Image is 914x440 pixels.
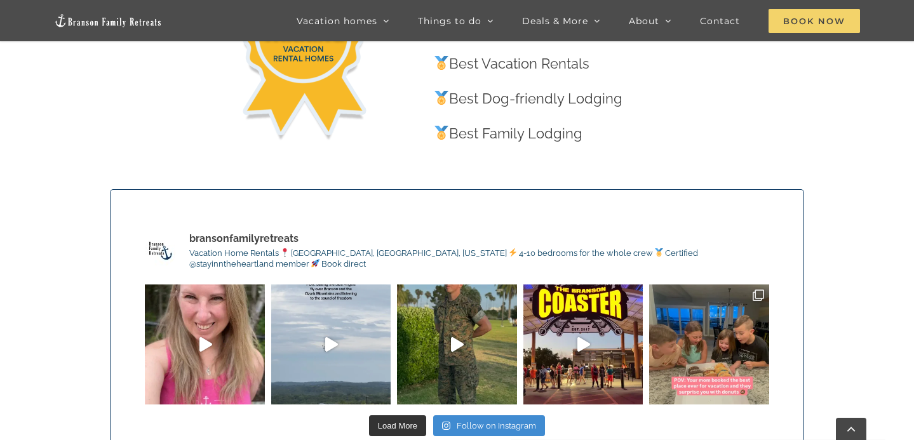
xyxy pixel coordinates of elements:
svg: Play [325,337,338,352]
svg: Play [577,337,590,352]
img: @branson_air_show thank you for bringing the @usnavyblueangels to town! #bransonmissouri #blueang... [271,284,391,404]
svg: Play [451,337,464,352]
img: 🇺🇸 My son is now a Marine. In early childhood, he had core character traits of loyalty, tenacity,... [397,284,516,404]
img: 🔥 Would our guests like riding @thebransoncoaster ?? We had to check it out ourselves! 💯 We think... [523,284,643,404]
svg: Play [199,337,212,352]
h3: bransonfamilyretreats [189,232,299,246]
img: 📍 [281,248,289,257]
img: 🏅 [434,56,448,70]
a: Instagram Follow on Instagram [433,415,545,437]
img: Enjoy your vacation and donuts, kiddos!! 🫶 #missouri #family #roadtrip #donuts @hurtsdonutbranson... [649,284,769,404]
img: 🚀 [311,259,319,267]
span: Things to do [418,17,481,25]
span: Deals & More [522,17,588,25]
span: Load More [378,421,417,430]
span: Book Now [769,9,860,33]
p: Best Dog-friendly Lodging [433,88,790,110]
img: 🏅 [434,91,448,105]
img: 🏅 [434,126,448,140]
p: Best Family Lodging [433,123,790,145]
img: Branson Family Retreats Logo [54,13,162,28]
a: Play [271,284,391,404]
p: Best Vacation Rentals [433,53,790,75]
a: Play [145,284,264,404]
svg: Clone [753,290,764,301]
span: Contact [700,17,740,25]
button: Load More [369,415,426,437]
p: Vacation Home Rentals [GEOGRAPHIC_DATA], [GEOGRAPHIC_DATA], [US_STATE] 4-10 bedrooms for the whol... [189,248,769,270]
a: Play [397,284,516,404]
a: bransonfamilyretreats Vacation Home Rentals 📍[GEOGRAPHIC_DATA], [GEOGRAPHIC_DATA], [US_STATE] ⚡️4... [145,232,769,270]
a: Clone [649,284,769,404]
img: 👉 Question we get all the time: “Can we walk to the lake from the house?” Most of the time, the a... [145,284,264,404]
img: 🏅 [655,248,663,257]
svg: Instagram [442,421,450,430]
a: Play [523,284,643,404]
span: About [629,17,659,25]
span: Vacation homes [297,17,377,25]
img: ⚡️ [509,248,517,257]
span: Follow on Instagram [457,421,536,430]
